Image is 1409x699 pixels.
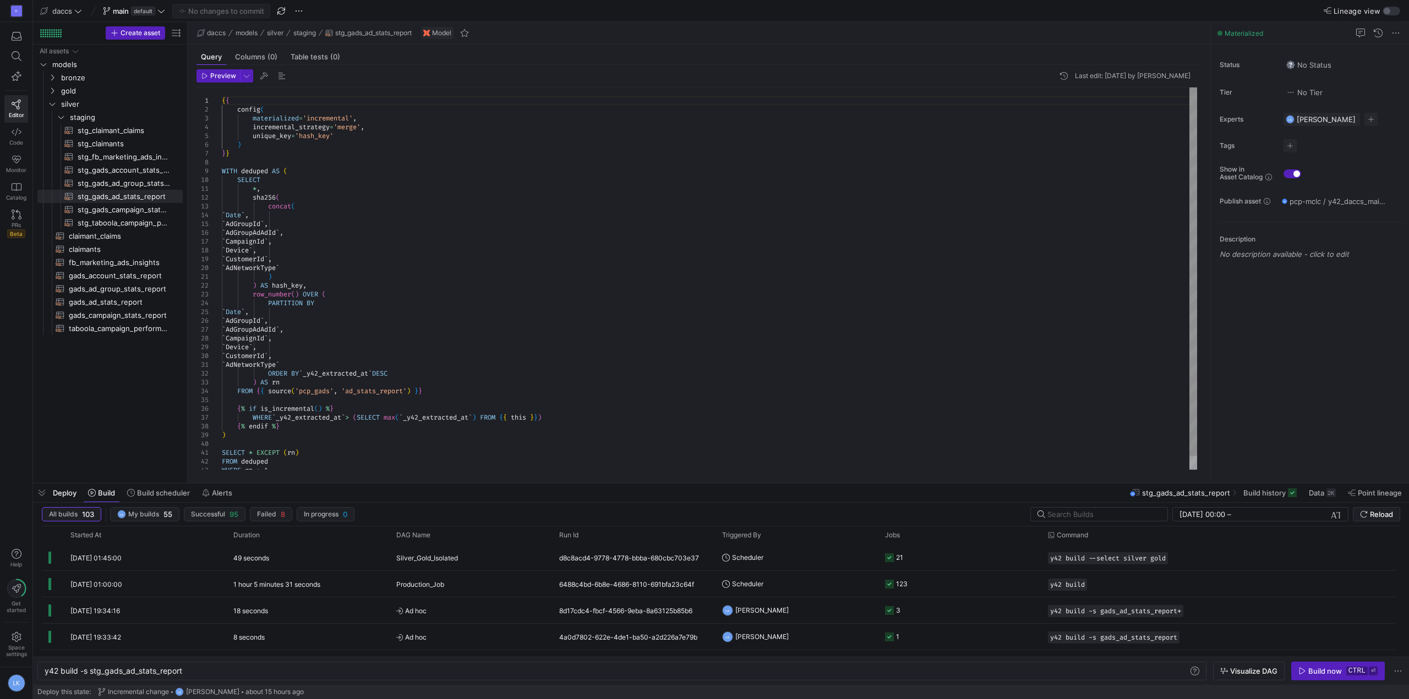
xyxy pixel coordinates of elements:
span: deduped [241,167,268,175]
img: No tier [1286,88,1295,97]
span: stg_taboola_campaign_performance​​​​​​​​​​ [78,217,170,229]
span: AS [272,167,280,175]
div: Last edit: [DATE] by [PERSON_NAME] [1075,72,1190,80]
div: D [11,5,22,16]
button: LKMy builds55 [110,507,179,521]
span: No Tier [1286,88,1323,97]
span: 55 [163,510,172,519]
span: ( [322,290,326,299]
span: , [361,123,364,131]
a: Spacesettings [4,627,28,662]
span: AdNetworkType [226,263,276,272]
span: 0 [343,510,347,519]
span: CustomerId [226,351,264,360]
span: Device [226,246,249,255]
button: Help [4,544,28,573]
input: Search Builds [1047,510,1159,519]
button: LK [4,672,28,695]
span: about 15 hours ago [245,688,304,696]
button: Data2K [1304,483,1341,502]
span: , [303,281,307,290]
span: stg_gads_ad_group_stats_report​​​​​​​​​​ [78,177,170,190]
span: fb_marketing_ads_insights​​​​​​​​​​ [69,256,170,269]
div: Press SPACE to select this row. [37,97,183,111]
span: , [268,237,272,246]
span: ( [283,167,287,175]
img: undefined [423,30,430,36]
a: stg_gads_ad_stats_report​​​​​​​​​​ [37,190,183,203]
div: 7 [196,149,209,158]
a: gads_ad_stats_report​​​​​​​​​​ [37,295,183,309]
span: gads_account_stats_report​​​​​​​​​​ [69,269,170,282]
span: gads_ad_stats_report​​​​​​​​​​ [69,296,170,309]
a: stg_taboola_campaign_performance​​​​​​​​​​ [37,216,183,229]
div: 2 [196,105,209,114]
span: ` [222,228,226,237]
span: concat [268,202,291,211]
span: , [264,219,268,228]
span: 95 [230,510,238,519]
span: } [222,149,226,158]
div: Press SPACE to select this row. [37,282,183,295]
span: Tier [1220,89,1275,96]
a: PRsBeta [4,205,28,243]
span: ) [295,290,299,299]
span: ` [249,246,253,255]
span: 'hash_key' [295,131,334,140]
div: 17 [196,237,209,246]
a: gads_campaign_stats_report​​​​​​​​​​ [37,309,183,322]
span: ` [222,325,226,334]
button: Getstarted [4,575,28,618]
div: LK [8,674,25,692]
div: Press SPACE to select this row. [37,203,183,216]
button: All builds103 [42,507,101,521]
span: WITH [222,167,237,175]
span: , [268,334,272,343]
span: ` [241,307,245,316]
span: ` [276,263,280,272]
div: 14 [196,211,209,219]
span: Build scheduler [137,488,190,497]
span: daccs [207,29,226,37]
span: ) [268,272,272,281]
span: Alerts [212,488,232,497]
span: 8 [281,510,285,519]
div: Press SPACE to select this row. [37,45,183,58]
span: My builds [128,510,159,518]
span: Date [226,211,241,219]
span: ` [241,211,245,219]
div: Press SPACE to select this row. [37,137,183,150]
div: 24 [196,299,209,307]
span: , [256,184,260,193]
button: staging [291,26,319,40]
div: Press SPACE to select this row. [37,256,183,269]
span: daccs [52,7,72,15]
span: 'incremental' [303,114,353,123]
a: Catalog [4,178,28,205]
span: ` [222,219,226,228]
span: AS [260,281,268,290]
div: Press SPACE to select this row. [37,150,183,163]
div: 27 [196,325,209,334]
span: incremental_strategy [253,123,330,131]
img: No status [1286,60,1295,69]
button: daccs [194,26,228,40]
span: default [131,7,155,15]
button: Visualize DAG [1213,662,1285,680]
div: 30 [196,351,209,360]
div: LK [1286,115,1295,124]
div: 16 [196,228,209,237]
span: Date [226,307,241,316]
div: Press SPACE to select this row. [37,309,183,322]
span: AdGroupAdAdId [226,325,276,334]
span: gold [61,85,181,97]
button: Create asset [106,26,165,40]
button: Build [83,483,120,502]
span: Build history [1243,488,1286,497]
div: d8c8acd4-9778-4778-bbba-680cbc703e37 [553,544,716,570]
span: unique_key [253,131,291,140]
span: ` [264,237,268,246]
span: = [291,131,295,140]
a: stg_claimant_claims​​​​​​​​​​ [37,124,183,137]
span: Visualize DAG [1230,667,1277,675]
